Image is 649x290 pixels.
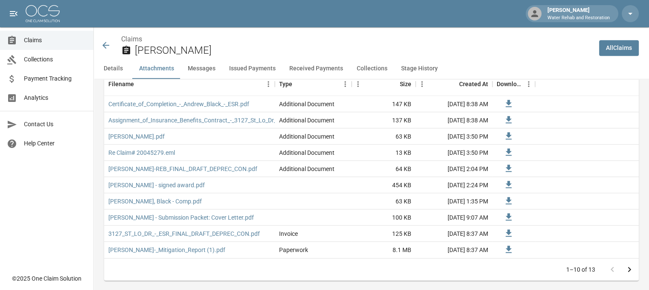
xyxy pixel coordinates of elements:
[416,72,492,96] div: Created At
[416,96,492,112] div: [DATE] 8:38 AM
[566,265,595,274] p: 1–10 of 13
[459,72,488,96] div: Created At
[352,193,416,209] div: 63 KB
[108,213,254,222] a: [PERSON_NAME] - Submission Packet: Cover Letter.pdf
[416,145,492,161] div: [DATE] 3:50 PM
[352,226,416,242] div: 125 KB
[352,145,416,161] div: 13 KB
[544,6,613,21] div: [PERSON_NAME]
[108,246,225,254] a: [PERSON_NAME]-_Mitigation_Report (1).pdf
[352,161,416,177] div: 64 KB
[275,72,352,96] div: Type
[279,246,308,254] div: Paperwork
[282,58,350,79] button: Received Payments
[24,55,87,64] span: Collections
[416,193,492,209] div: [DATE] 1:35 PM
[416,112,492,128] div: [DATE] 8:38 AM
[262,78,275,90] button: Menu
[108,181,205,189] a: [PERSON_NAME] - signed award.pdf
[132,58,181,79] button: Attachments
[339,78,352,90] button: Menu
[352,209,416,226] div: 100 KB
[108,100,249,108] a: Certificate_of_Completion_-_Andrew_Black_-_ESR.pdf
[222,58,282,79] button: Issued Payments
[352,242,416,258] div: 8.1 MB
[279,132,335,141] div: Additional Document
[492,72,535,96] div: Download
[279,165,335,173] div: Additional Document
[135,44,592,57] h2: [PERSON_NAME]
[416,78,428,90] button: Menu
[416,242,492,258] div: [DATE] 8:37 AM
[394,58,445,79] button: Stage History
[350,58,394,79] button: Collections
[352,128,416,145] div: 63 KB
[94,58,649,79] div: anchor tabs
[104,72,275,96] div: Filename
[24,36,87,45] span: Claims
[26,5,60,22] img: ocs-logo-white-transparent.png
[108,72,134,96] div: Filename
[352,96,416,112] div: 147 KB
[279,116,335,125] div: Additional Document
[121,34,592,44] nav: breadcrumb
[108,132,165,141] a: [PERSON_NAME].pdf
[5,5,22,22] button: open drawer
[416,177,492,193] div: [DATE] 2:24 PM
[279,229,298,238] div: Invoice
[599,40,639,56] a: AllClaims
[621,261,638,278] button: Go to next page
[352,72,416,96] div: Size
[416,161,492,177] div: [DATE] 2:04 PM
[108,148,175,157] a: Re Claim# 20045279.eml
[24,93,87,102] span: Analytics
[279,100,335,108] div: Additional Document
[24,120,87,129] span: Contact Us
[24,74,87,83] span: Payment Tracking
[416,128,492,145] div: [DATE] 3:50 PM
[94,58,132,79] button: Details
[108,116,302,125] a: Assignment_of_Insurance_Benefits_Contract_-_3127_St_Lo_Dr_-_ESR.pdf
[108,229,260,238] a: 3127_ST_LO_DR_-_ESR_FINAL_DRAFT_DEPREC_CON.pdf
[497,72,522,96] div: Download
[352,177,416,193] div: 454 KB
[108,165,257,173] a: [PERSON_NAME]-REB_FINAL_DRAFT_DEPREC_CON.pdf
[352,112,416,128] div: 137 KB
[522,78,535,90] button: Menu
[352,78,364,90] button: Menu
[121,35,142,43] a: Claims
[416,226,492,242] div: [DATE] 8:37 AM
[108,197,202,206] a: [PERSON_NAME], Black - Comp.pdf
[416,209,492,226] div: [DATE] 9:07 AM
[12,274,81,283] div: © 2025 One Claim Solution
[279,148,335,157] div: Additional Document
[181,58,222,79] button: Messages
[279,72,292,96] div: Type
[24,139,87,148] span: Help Center
[547,14,610,22] p: Water Rehab and Restoration
[400,72,411,96] div: Size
